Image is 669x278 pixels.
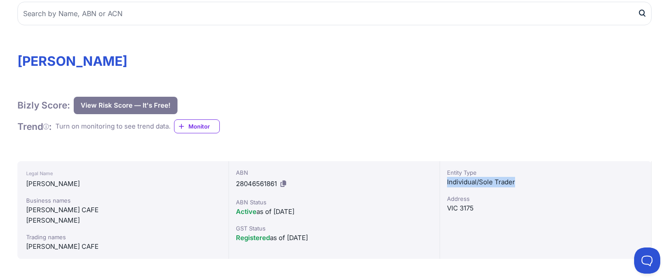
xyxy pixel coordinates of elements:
span: Monitor [188,122,219,131]
h1: Bizly Score: [17,99,70,111]
input: Search by Name, ABN or ACN [17,2,652,25]
div: ABN Status [236,198,433,207]
span: Registered [236,234,270,242]
div: [PERSON_NAME] [26,215,220,226]
div: Business names [26,196,220,205]
div: as of [DATE] [236,233,433,243]
div: [PERSON_NAME] [26,179,220,189]
button: View Risk Score — It's Free! [74,97,177,114]
a: Monitor [174,119,220,133]
h1: Trend : [17,121,52,132]
div: [PERSON_NAME] CAFE [26,241,220,252]
span: Active [236,207,256,216]
div: ABN [236,168,433,177]
div: as of [DATE] [236,207,433,217]
iframe: Toggle Customer Support [634,247,660,274]
div: Individual/Sole Trader [447,177,644,187]
div: Trading names [26,233,220,241]
div: VIC 3175 [447,203,644,214]
div: [PERSON_NAME] CAFE [26,205,220,215]
span: 28046561861 [236,180,277,188]
div: Address [447,194,644,203]
div: GST Status [236,224,433,233]
h1: [PERSON_NAME] [17,53,652,69]
div: Entity Type [447,168,644,177]
div: Turn on monitoring to see trend data. [55,122,171,132]
div: Legal Name [26,168,220,179]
